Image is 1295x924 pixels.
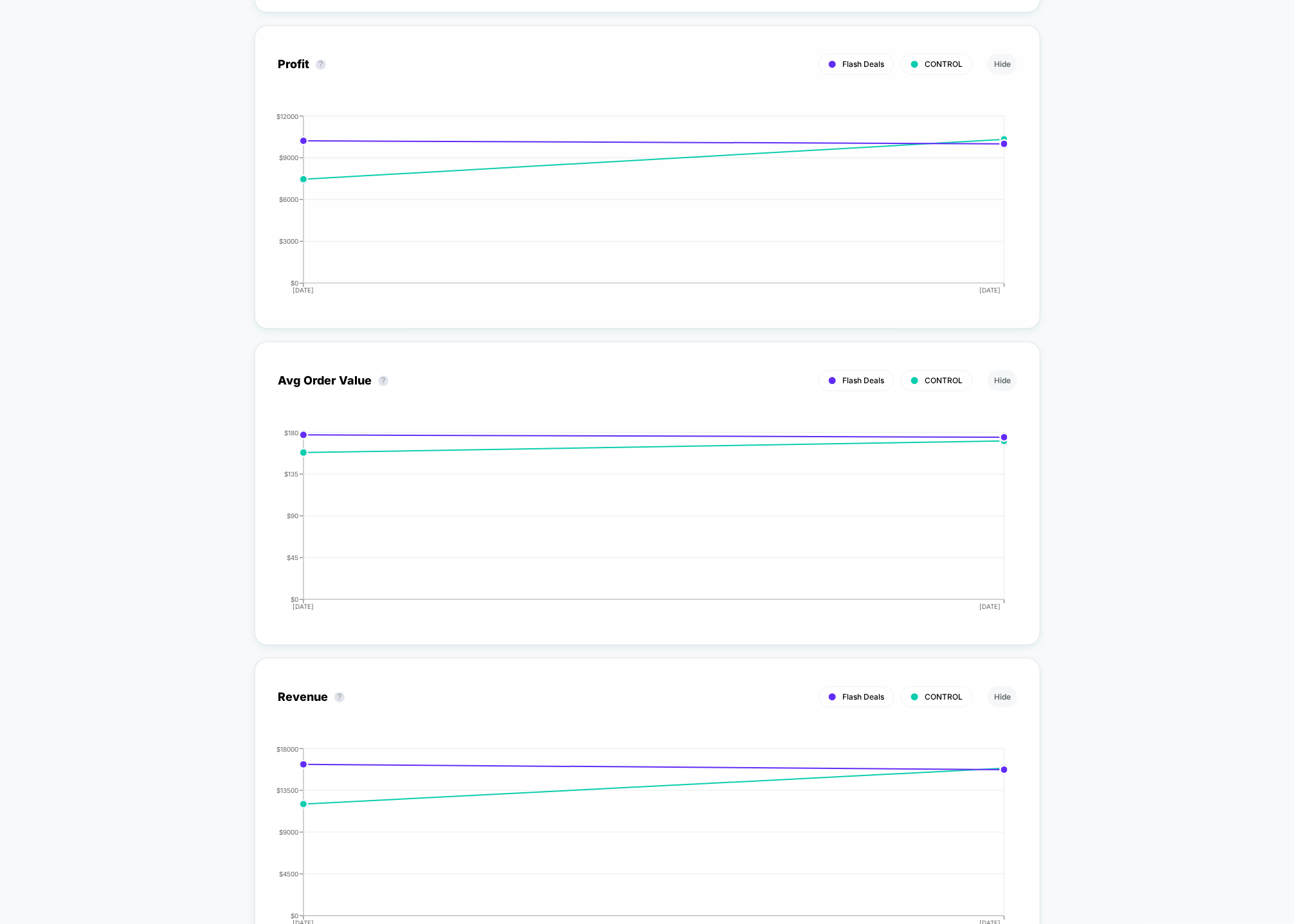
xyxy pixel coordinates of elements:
[988,686,1017,707] button: Hide
[265,429,1004,622] div: AVG_ORDER_VALUE
[979,286,1001,294] tspan: [DATE]
[284,469,298,477] tspan: $135
[925,59,963,69] span: CONTROL
[279,195,298,203] tspan: $6000
[293,602,314,610] tspan: [DATE]
[287,553,298,561] tspan: $45
[279,869,298,877] tspan: $4500
[979,602,1001,610] tspan: [DATE]
[988,53,1017,75] button: Hide
[287,511,298,519] tspan: $90
[925,692,963,702] span: CONTROL
[842,59,884,69] span: Flash Deals
[284,428,298,436] tspan: $180
[276,786,298,793] tspan: $13500
[293,286,314,294] tspan: [DATE]
[291,278,298,286] tspan: $0
[925,376,963,385] span: CONTROL
[279,828,298,835] tspan: $9000
[842,692,884,702] span: Flash Deals
[276,745,298,752] tspan: $18000
[988,370,1017,391] button: Hide
[291,911,298,919] tspan: $0
[276,112,298,120] tspan: $12000
[334,692,345,702] button: ?
[842,376,884,385] span: Flash Deals
[279,237,298,244] tspan: $3000
[316,59,326,69] button: ?
[279,153,298,161] tspan: $9000
[291,595,298,602] tspan: $0
[265,113,1004,305] div: PROFIT
[378,376,388,386] button: ?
